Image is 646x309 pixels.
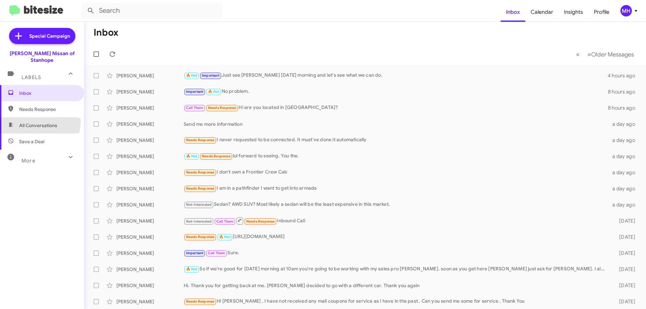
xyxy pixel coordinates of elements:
div: a day ago [608,185,641,192]
a: Profile [588,2,615,22]
div: [PERSON_NAME] [116,218,184,224]
span: 🔥 Hot [186,154,198,158]
span: 🔥 Hot [208,89,219,94]
div: [PERSON_NAME] [116,169,184,176]
div: MH [620,5,632,16]
div: I am in a pathfinder I want to get into armada [184,185,608,192]
div: [PERSON_NAME] [116,266,184,273]
button: Next [583,47,638,61]
div: [DATE] [608,298,641,305]
div: [PERSON_NAME] [116,88,184,95]
span: Not-Interested [186,219,212,224]
span: » [587,50,591,59]
div: I don't own a Frontier Crew Cab [184,168,608,176]
span: Important [186,251,204,255]
a: Special Campaign [9,28,75,44]
div: Sure. [184,249,608,257]
div: [PERSON_NAME] [116,201,184,208]
span: Needs Response [208,106,237,110]
span: « [576,50,580,59]
h1: Inbox [94,27,118,38]
span: Needs Response [246,219,275,224]
div: Hi. Thank you for getting back at me. [PERSON_NAME] decided to go with a different car. Thank you... [184,282,608,289]
div: [PERSON_NAME] [116,72,184,79]
span: Call Them [216,219,234,224]
a: Insights [559,2,588,22]
span: 🔥 Hot [186,73,198,78]
div: [PERSON_NAME] [116,185,184,192]
div: Just see [PERSON_NAME] [DATE] morning and let's see what we can do. [184,72,608,79]
div: Hi are you located in [GEOGRAPHIC_DATA]? [184,104,608,112]
span: Needs Response [186,170,215,175]
div: 8 hours ago [608,105,641,111]
div: [URL][DOMAIN_NAME] [184,233,608,241]
span: Older Messages [591,51,634,58]
div: [PERSON_NAME] [116,121,184,127]
span: Inbox [19,90,76,96]
div: [PERSON_NAME] [116,282,184,289]
span: More [22,158,35,164]
div: [PERSON_NAME] [116,137,184,144]
div: a day ago [608,137,641,144]
div: Hi [PERSON_NAME] , I have not received any mail coupons for service as I have in the past . Can y... [184,298,608,305]
div: lol forward to seeing. You the. [184,152,608,160]
span: Labels [22,74,41,80]
nav: Page navigation example [572,47,638,61]
div: Sedan? AWD SUV? Most likely a sedan will be the least expensive in this market. [184,201,608,208]
button: Previous [572,47,584,61]
span: 🔥 Hot [219,235,230,239]
div: [PERSON_NAME] [116,153,184,160]
a: Inbox [501,2,525,22]
a: Calendar [525,2,559,22]
div: a day ago [608,121,641,127]
span: Needs Response [186,235,215,239]
span: Save a Deal [19,138,44,145]
span: Call Them [208,251,225,255]
span: Needs Response [186,186,215,191]
div: a day ago [608,201,641,208]
div: [PERSON_NAME] [116,234,184,240]
div: So if we're good for [DATE] morning at 10am you're going to be working with my sales pro [PERSON_... [184,265,608,273]
span: All Conversations [19,122,57,129]
div: [DATE] [608,250,641,257]
span: Needs Response [202,154,230,158]
div: [PERSON_NAME] [116,250,184,257]
div: 8 hours ago [608,88,641,95]
div: [PERSON_NAME] [116,105,184,111]
input: Search [81,3,223,19]
div: Inbound Call [184,217,608,225]
div: a day ago [608,153,641,160]
div: Send me more information [184,121,608,127]
span: Call Them [186,106,204,110]
span: 🔥 Hot [186,267,198,271]
span: Not-Interested [186,202,212,207]
span: Important [202,73,219,78]
div: [DATE] [608,234,641,240]
div: [DATE] [608,282,641,289]
button: MH [615,5,639,16]
div: I never requested to be connected. It must've done it automatically [184,136,608,144]
div: a day ago [608,169,641,176]
div: 4 hours ago [608,72,641,79]
span: Needs Response [186,138,215,142]
span: Needs Response [19,106,76,113]
span: Important [186,89,204,94]
span: Special Campaign [29,33,70,39]
div: [DATE] [608,266,641,273]
div: [DATE] [608,218,641,224]
div: No problem. [184,88,608,95]
span: Needs Response [186,299,215,304]
div: [PERSON_NAME] [116,298,184,305]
